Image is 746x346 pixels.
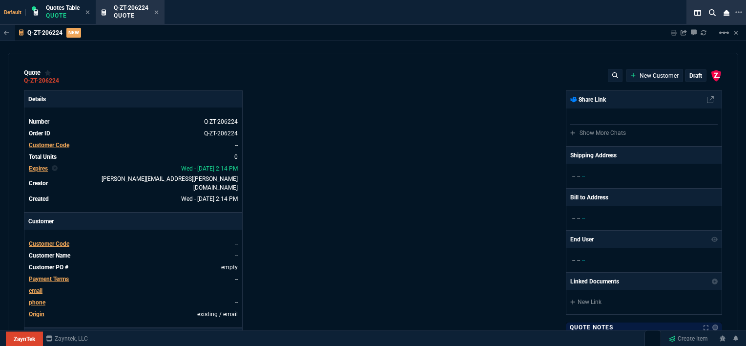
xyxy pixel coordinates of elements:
span: -- [572,257,575,263]
tr: undefined [28,262,238,272]
span: 2025-09-24T14:14:15.664Z [181,195,238,202]
p: Details [24,91,242,108]
nx-icon: Close Tab [85,9,90,17]
a: -- [235,276,238,282]
span: Customer Code [29,240,69,247]
nx-icon: Show/Hide End User to Customer [711,235,718,244]
a: New Customer [631,71,679,80]
p: Customer [24,213,242,230]
span: -- [572,173,575,179]
span: Created [29,195,49,202]
a: Create Item [665,331,712,346]
span: Order ID [29,130,50,137]
tr: undefined [28,309,238,319]
span: Default [4,9,26,16]
span: Customer PO # [29,264,68,271]
span: -- [582,215,585,221]
span: existing / email [197,311,238,318]
span: NEW [66,28,81,38]
tr: undefined [28,152,238,162]
tr: undefined [28,174,238,193]
span: Creator [29,180,48,187]
span: -- [582,173,585,179]
tr: undefined [28,286,238,296]
span: -- [572,215,575,221]
a: msbcCompanyName [43,334,91,343]
nx-icon: Close Tab [154,9,159,17]
tr: undefined [28,251,238,260]
nx-icon: Close Workbench [720,7,733,19]
tr: undefined [28,239,238,249]
span: Quotes Table [46,4,80,11]
p: Staff [24,328,242,345]
a: Origin [29,311,44,318]
p: Linked Documents [570,277,619,286]
span: Customer Name [29,252,70,259]
p: End User [570,235,594,244]
p: Quote Notes [570,324,613,331]
span: Total Units [29,153,57,160]
p: Shipping Address [570,151,617,160]
tr: undefined [28,298,238,307]
p: Quote [114,12,148,20]
span: fiona.rossi@fornida.com [102,175,238,191]
a: empty [221,264,238,271]
nx-icon: Back to Table [4,29,9,36]
a: -- [235,252,238,259]
span: -- [577,215,580,221]
span: Q-ZT-206224 [114,4,148,11]
a: -- [235,299,238,306]
span: phone [29,299,45,306]
span: See Marketplace Order [204,118,238,125]
p: Share Link [570,95,606,104]
nx-icon: Search [705,7,720,19]
div: Add to Watchlist [44,69,51,77]
tr: See Marketplace Order [28,129,238,138]
span: -- [577,173,580,179]
p: Bill to Address [570,193,608,202]
p: Q-ZT-206224 [27,29,62,37]
span: -- [582,257,585,263]
a: Hide Workbench [734,29,738,37]
span: -- [235,240,238,247]
tr: undefined [28,164,238,173]
nx-icon: Open New Tab [735,8,742,17]
a: -- [235,142,238,149]
span: Payment Terms [29,276,69,282]
p: draft [689,72,702,80]
p: Quote [46,12,80,20]
span: Customer Code [29,142,69,149]
div: quote [24,69,51,77]
a: New Link [570,298,718,306]
span: email [29,287,42,294]
tr: undefined [28,274,238,284]
nx-icon: Split Panels [690,7,705,19]
a: See Marketplace Order [204,130,238,137]
tr: undefined [28,194,238,204]
a: Show More Chats [570,130,626,136]
tr: See Marketplace Order [28,117,238,127]
mat-icon: Example home icon [718,27,730,39]
a: Q-ZT-206224 [24,80,59,82]
span: -- [577,257,580,263]
span: Expires [29,165,48,172]
span: Number [29,118,49,125]
span: 0 [234,153,238,160]
span: 2025-10-08T14:14:15.664Z [181,165,238,172]
tr: undefined [28,140,238,150]
nx-icon: Clear selected rep [52,164,58,173]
